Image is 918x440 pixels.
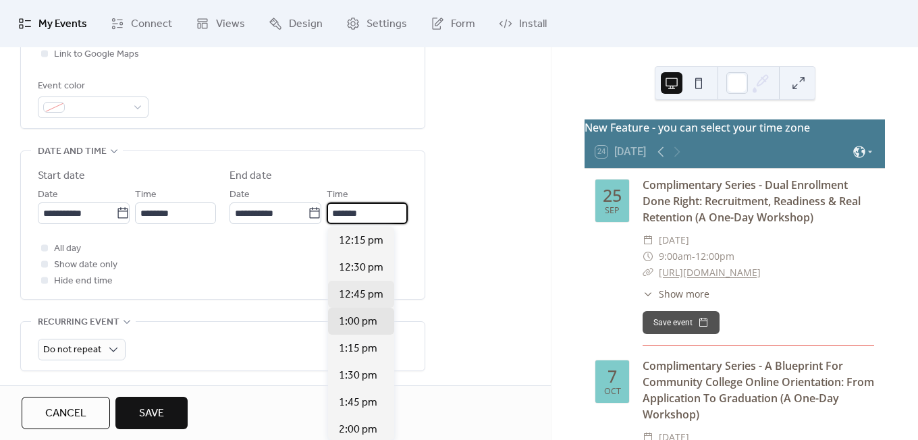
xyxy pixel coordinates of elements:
a: My Events [8,5,97,42]
span: Views [216,16,245,32]
span: 2:00 pm [339,422,377,438]
div: ​ [643,287,653,301]
div: Oct [604,387,621,396]
span: My Events [38,16,87,32]
div: 7 [607,368,617,385]
a: Settings [336,5,417,42]
a: Complimentary Series - A Blueprint For Community College Online Orientation: From Application To ... [643,358,874,422]
span: Cancel [45,406,86,422]
span: 1:30 pm [339,368,377,384]
span: Time [135,187,157,203]
span: Hide end time [54,273,113,290]
button: ​Show more [643,287,709,301]
span: Date [230,187,250,203]
span: 9:00am [659,248,692,265]
span: 12:00pm [695,248,734,265]
div: Start date [38,168,85,184]
button: Save event [643,311,720,334]
span: Connect [131,16,172,32]
span: Date and time [38,144,107,160]
a: Form [421,5,485,42]
span: 12:15 pm [339,233,383,249]
div: ​ [643,248,653,265]
a: Design [259,5,333,42]
span: Design [289,16,323,32]
span: Recurring event [38,314,119,331]
div: Event color [38,78,146,94]
div: End date [230,168,272,184]
span: 12:30 pm [339,260,383,276]
span: Do not repeat [43,341,101,359]
span: - [692,248,695,265]
button: Save [115,397,188,429]
span: Show date only [54,257,117,273]
div: ​ [643,232,653,248]
div: Sep [605,207,620,215]
span: Save [139,406,164,422]
a: Install [489,5,557,42]
span: Form [451,16,475,32]
button: Cancel [22,397,110,429]
div: 25 [603,187,622,204]
span: 1:45 pm [339,395,377,411]
a: Connect [101,5,182,42]
span: 1:00 pm [339,314,377,330]
span: Settings [367,16,407,32]
a: Views [186,5,255,42]
span: Date [38,187,58,203]
span: Link to Google Maps [54,47,139,63]
span: All day [54,241,81,257]
span: Time [327,187,348,203]
div: New Feature - you can select your time zone [585,119,885,136]
span: 12:45 pm [339,287,383,303]
span: [DATE] [659,232,689,248]
span: 1:15 pm [339,341,377,357]
a: Complimentary Series - Dual Enrollment Done Right: Recruitment, Readiness & Real Retention (A One... [643,177,861,225]
div: ​ [643,265,653,281]
span: Install [519,16,547,32]
a: [URL][DOMAIN_NAME] [659,266,761,279]
span: Show more [659,287,709,301]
